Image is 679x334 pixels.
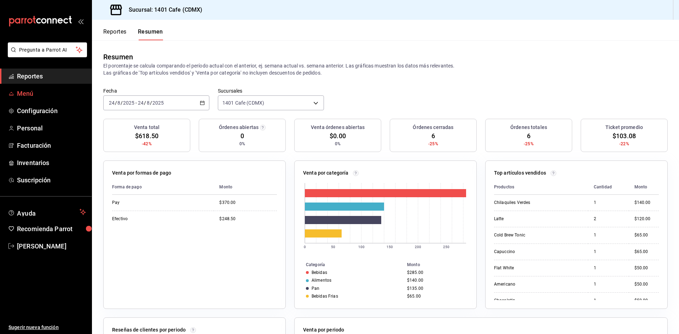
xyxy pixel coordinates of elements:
[17,106,86,116] span: Configuración
[142,141,152,147] span: -42%
[594,200,623,206] div: 1
[17,141,86,150] span: Facturación
[494,169,546,177] p: Top artículos vendidos
[103,88,209,93] label: Fecha
[619,141,629,147] span: -22%
[404,261,476,269] th: Monto
[219,216,277,222] div: $248.50
[494,180,588,195] th: Productos
[214,180,277,195] th: Monto
[123,6,202,14] h3: Sucursal: 1401 Cafe (CDMX)
[239,141,245,147] span: 0%
[594,232,623,238] div: 1
[494,298,565,304] div: Chocolatin
[613,131,636,141] span: $103.08
[5,51,87,59] a: Pregunta a Parrot AI
[605,124,643,131] h3: Ticket promedio
[634,216,659,222] div: $120.00
[115,100,117,106] span: /
[494,249,565,255] div: Capuccino
[588,180,629,195] th: Cantidad
[117,100,121,106] input: --
[387,245,393,249] text: 150
[634,265,659,271] div: $50.00
[150,100,152,106] span: /
[109,100,115,106] input: --
[358,245,365,249] text: 100
[218,88,324,93] label: Sucursales
[524,141,534,147] span: -25%
[443,245,449,249] text: 250
[594,249,623,255] div: 1
[629,180,659,195] th: Monto
[494,281,565,287] div: Americano
[121,100,123,106] span: /
[335,141,341,147] span: 0%
[634,281,659,287] div: $50.00
[17,71,86,81] span: Reportes
[303,326,344,334] p: Venta por periodo
[17,224,86,234] span: Recomienda Parrot
[78,18,83,24] button: open_drawer_menu
[146,100,150,106] input: --
[8,324,86,331] span: Sugerir nueva función
[634,232,659,238] div: $65.00
[17,175,86,185] span: Suscripción
[407,294,465,299] div: $65.00
[123,100,135,106] input: ----
[8,42,87,57] button: Pregunta a Parrot AI
[17,89,86,98] span: Menú
[311,124,365,131] h3: Venta órdenes abiertas
[134,124,159,131] h3: Venta total
[431,131,435,141] span: 6
[330,131,346,141] span: $0.00
[494,216,565,222] div: Latte
[152,100,164,106] input: ----
[103,28,163,40] div: navigation tabs
[594,265,623,271] div: 1
[594,216,623,222] div: 2
[303,169,349,177] p: Venta por categoría
[634,200,659,206] div: $140.00
[112,326,186,334] p: Reseñas de clientes por periodo
[19,46,76,54] span: Pregunta a Parrot AI
[222,99,264,106] span: 1401 Cafe (CDMX)
[312,286,319,291] div: Pan
[304,245,306,249] text: 0
[219,124,259,131] h3: Órdenes abiertas
[634,249,659,255] div: $65.00
[17,123,86,133] span: Personal
[634,298,659,304] div: $50.00
[112,200,183,206] div: Pay
[494,265,565,271] div: Flat White
[103,52,133,62] div: Resumen
[594,298,623,304] div: 1
[135,131,158,141] span: $618.50
[312,270,327,275] div: Bebidas
[407,286,465,291] div: $135.00
[219,200,277,206] div: $370.00
[428,141,438,147] span: -25%
[138,100,144,106] input: --
[135,100,137,106] span: -
[295,261,404,269] th: Categoría
[17,158,86,168] span: Inventarios
[112,180,214,195] th: Forma de pago
[415,245,421,249] text: 200
[103,28,127,40] button: Reportes
[17,241,86,251] span: [PERSON_NAME]
[138,28,163,40] button: Resumen
[407,278,465,283] div: $140.00
[413,124,453,131] h3: Órdenes cerradas
[240,131,244,141] span: 0
[527,131,530,141] span: 6
[312,278,331,283] div: Alimentos
[494,232,565,238] div: Cold Brew Tonic
[594,281,623,287] div: 1
[112,169,171,177] p: Venta por formas de pago
[112,216,183,222] div: Efectivo
[331,245,335,249] text: 50
[17,208,77,216] span: Ayuda
[103,62,668,76] p: El porcentaje se calcula comparando el período actual con el anterior, ej. semana actual vs. sema...
[494,200,565,206] div: Chilaquiles Verdes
